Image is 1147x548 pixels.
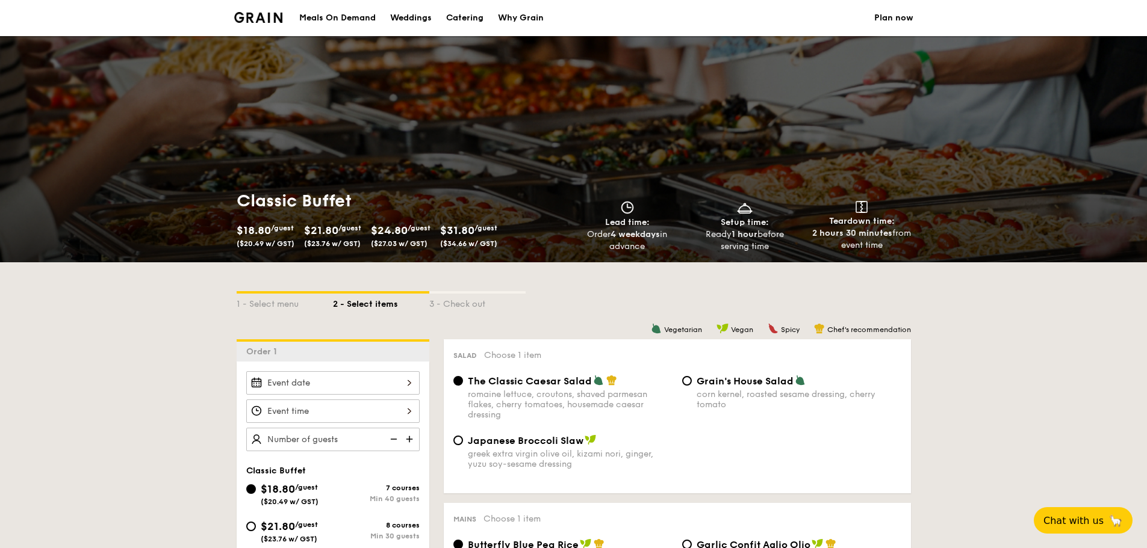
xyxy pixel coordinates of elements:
[402,428,420,451] img: icon-add.58712e84.svg
[611,229,660,239] strong: 4 weekdays
[768,323,779,334] img: icon-spicy.37a8142b.svg
[1034,507,1133,534] button: Chat with us🦙
[585,434,597,445] img: icon-vegan.f8ff3823.svg
[295,483,318,491] span: /guest
[484,350,541,360] span: Choose 1 item
[237,190,569,212] h1: Classic Buffet
[246,428,420,451] input: Number of guests
[697,389,901,410] div: corn kernel, roasted sesame dressing, cherry tomato
[814,323,825,334] img: icon-chef-hat.a58ddaea.svg
[651,323,662,334] img: icon-vegetarian.fe4039eb.svg
[384,428,402,451] img: icon-reduce.1d2dbef1.svg
[237,224,271,237] span: $18.80
[716,323,729,334] img: icon-vegan.f8ff3823.svg
[606,375,617,386] img: icon-chef-hat.a58ddaea.svg
[468,375,592,387] span: The Classic Caesar Salad
[453,351,477,360] span: Salad
[246,346,282,357] span: Order 1
[697,375,794,387] span: Grain's House Salad
[371,239,427,248] span: ($27.03 w/ GST)
[453,436,463,445] input: Japanese Broccoli Slawgreek extra virgin olive oil, kizami nori, ginger, yuzu soy-sesame dressing
[246,371,420,395] input: Event date
[1108,514,1123,528] span: 🦙
[261,535,317,543] span: ($23.76 w/ GST)
[246,399,420,423] input: Event time
[295,520,318,529] span: /guest
[440,224,474,237] span: $31.80
[736,201,754,214] img: icon-dish.430c3a2e.svg
[1043,515,1104,526] span: Chat with us
[664,325,702,334] span: Vegetarian
[261,520,295,533] span: $21.80
[338,224,361,232] span: /guest
[468,449,673,469] div: greek extra virgin olive oil, kizami nori, ginger, yuzu soy-sesame dressing
[618,201,636,214] img: icon-clock.2db775ea.svg
[574,229,682,253] div: Order in advance
[246,466,306,476] span: Classic Buffet
[237,239,294,248] span: ($20.49 w/ GST)
[246,484,256,494] input: $18.80/guest($20.49 w/ GST)7 coursesMin 40 guests
[261,482,295,496] span: $18.80
[812,228,892,238] strong: 2 hours 30 minutes
[304,224,338,237] span: $21.80
[333,484,420,492] div: 7 courses
[429,294,526,310] div: 3 - Check out
[304,239,361,248] span: ($23.76 w/ GST)
[333,494,420,503] div: Min 40 guests
[781,325,800,334] span: Spicy
[468,389,673,420] div: romaine lettuce, croutons, shaved parmesan flakes, cherry tomatoes, housemade caesar dressing
[682,376,692,386] input: Grain's House Saladcorn kernel, roasted sesame dressing, cherry tomato
[333,521,420,529] div: 8 courses
[234,12,283,23] img: Grain
[271,224,294,232] span: /guest
[261,497,319,506] span: ($20.49 w/ GST)
[333,532,420,540] div: Min 30 guests
[808,227,916,251] div: from event time
[440,239,497,248] span: ($34.66 w/ GST)
[468,435,583,446] span: Japanese Broccoli Slaw
[827,325,911,334] span: Chef's recommendation
[732,229,757,239] strong: 1 hour
[246,522,256,531] input: $21.80/guest($23.76 w/ GST)8 coursesMin 30 guests
[371,224,408,237] span: $24.80
[408,224,431,232] span: /guest
[605,217,650,227] span: Lead time:
[483,514,541,524] span: Choose 1 item
[829,216,895,226] span: Teardown time:
[856,201,868,213] img: icon-teardown.65201eee.svg
[237,294,333,310] div: 1 - Select menu
[453,376,463,386] input: The Classic Caesar Saladromaine lettuce, croutons, shaved parmesan flakes, cherry tomatoes, house...
[593,375,604,386] img: icon-vegetarian.fe4039eb.svg
[474,224,497,232] span: /guest
[234,12,283,23] a: Logotype
[795,375,806,386] img: icon-vegetarian.fe4039eb.svg
[731,325,753,334] span: Vegan
[691,229,798,253] div: Ready before serving time
[721,217,769,227] span: Setup time:
[453,515,476,523] span: Mains
[333,294,429,310] div: 2 - Select items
